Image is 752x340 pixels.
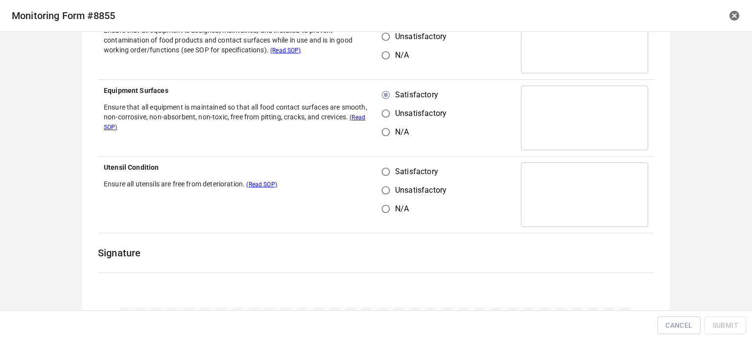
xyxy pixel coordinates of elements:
span: Unsatisfactory [395,108,446,119]
p: Ensure all utensils are free from deterioration. [104,179,370,189]
span: N/A [395,203,409,215]
p: Ensure that all equipment is maintained so that all food contact surfaces are smooth, non-corrosi... [104,102,370,132]
span: Unsatisfactory [395,31,446,43]
h6: Monitoring Form # 8855 [12,8,497,23]
span: Unsatisfactory [395,184,446,196]
h6: Signature [98,245,654,261]
span: (Read SOP) [246,181,277,188]
span: N/A [395,126,409,138]
div: s/u [382,9,454,65]
p: Ensure that all equipment is designed, maintained, and installed to prevent contamination of food... [104,25,370,55]
button: Cancel [658,317,700,335]
span: N/A [395,49,409,61]
b: Equipment Surfaces [104,87,168,94]
span: Cancel [665,319,692,332]
b: Utensil Condition [104,163,159,171]
span: Satisfactory [395,166,438,178]
span: (Read SOP) [270,47,301,54]
div: s/u [382,162,454,218]
span: Satisfactory [395,89,438,101]
div: s/u [382,86,454,141]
